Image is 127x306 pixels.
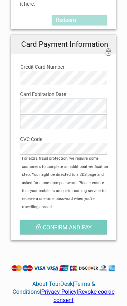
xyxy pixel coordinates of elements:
[32,280,73,287] a: About TourDesk
[43,224,92,231] span: Confirm and pay
[20,220,107,234] button: Confirm and pay
[52,15,107,25] a: Redeem
[105,49,112,57] i: 256bit encryption
[53,288,114,303] a: Revoke cookie consent
[11,265,116,272] img: Tourdesk accepts
[11,35,116,54] h2: Card Payment Information
[20,63,107,71] label: Credit Card Number
[41,288,77,295] a: Privacy Policy
[18,155,116,211] div: For extra fraud protection, we require some customers to complete an additional verification step...
[20,135,107,143] label: CVC Code
[20,90,107,98] label: Card Expiration Date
